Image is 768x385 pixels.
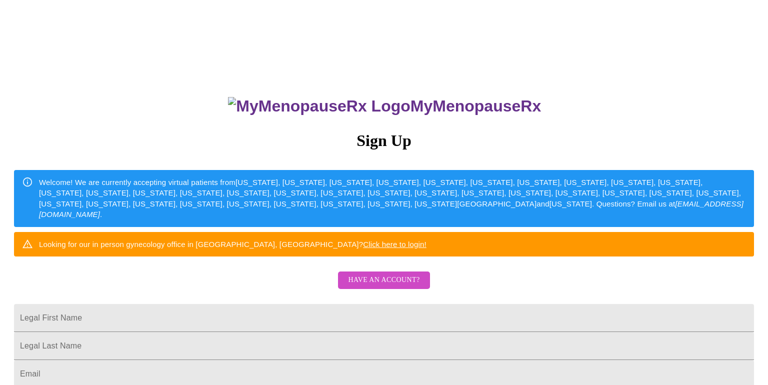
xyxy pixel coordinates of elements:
[348,274,419,286] span: Have an account?
[14,131,754,150] h3: Sign Up
[338,271,429,289] button: Have an account?
[228,97,410,115] img: MyMenopauseRx Logo
[363,240,426,248] a: Click here to login!
[15,97,754,115] h3: MyMenopauseRx
[335,282,432,291] a: Have an account?
[39,235,426,253] div: Looking for our in person gynecology office in [GEOGRAPHIC_DATA], [GEOGRAPHIC_DATA]?
[39,173,746,224] div: Welcome! We are currently accepting virtual patients from [US_STATE], [US_STATE], [US_STATE], [US...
